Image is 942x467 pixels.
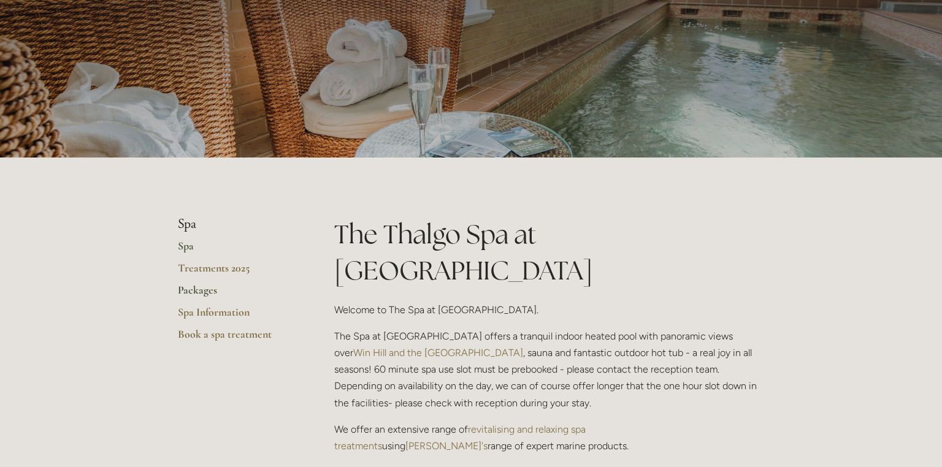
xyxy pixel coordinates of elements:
a: Win Hill and the [GEOGRAPHIC_DATA] [353,347,523,359]
li: Spa [178,216,295,232]
a: [PERSON_NAME]'s [405,440,488,452]
a: Packages [178,283,295,305]
p: Welcome to The Spa at [GEOGRAPHIC_DATA]. [334,302,764,318]
a: Spa Information [178,305,295,327]
a: Treatments 2025 [178,261,295,283]
h1: The Thalgo Spa at [GEOGRAPHIC_DATA] [334,216,764,289]
p: We offer an extensive range of using range of expert marine products. [334,421,764,454]
a: Book a spa treatment [178,327,295,349]
p: The Spa at [GEOGRAPHIC_DATA] offers a tranquil indoor heated pool with panoramic views over , sau... [334,328,764,411]
a: Spa [178,239,295,261]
